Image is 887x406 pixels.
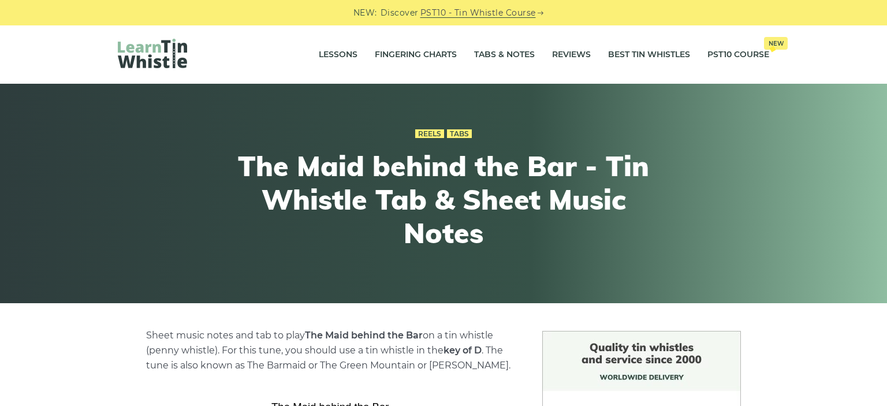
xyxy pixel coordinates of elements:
a: Tabs & Notes [474,40,535,69]
h1: The Maid behind the Bar - Tin Whistle Tab & Sheet Music Notes [231,150,656,249]
strong: key of D [443,345,482,356]
a: Tabs [447,129,472,139]
a: Reviews [552,40,591,69]
a: Reels [415,129,444,139]
a: Lessons [319,40,357,69]
a: PST10 CourseNew [707,40,769,69]
p: Sheet music notes and tab to play on a tin whistle (penny whistle). For this tune, you should use... [146,328,515,373]
img: LearnTinWhistle.com [118,39,187,68]
strong: The Maid behind the Bar [305,330,423,341]
a: Best Tin Whistles [608,40,690,69]
a: Fingering Charts [375,40,457,69]
span: New [764,37,788,50]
